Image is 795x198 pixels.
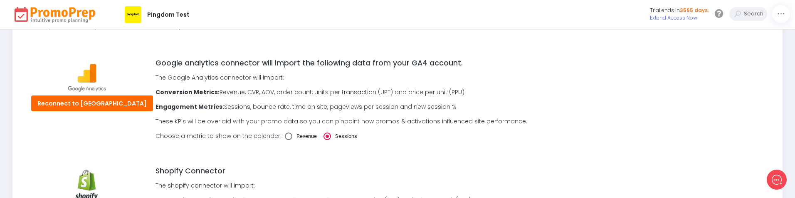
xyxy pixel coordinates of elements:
a: Extend Access Now [650,14,697,21]
img: google-analytics.png [63,59,111,95]
h2: What can we do to help? [12,55,154,69]
p: The Google Analytics connector will import: [156,68,764,82]
span: 3595 days. [680,7,709,14]
h5: Google analytics connector will import the following data from your GA4 account. [156,59,764,68]
p: Sessions, bounce rate, time on site, pageviews per session and new session % [156,103,764,111]
p: The shopify connector will import: [156,175,764,190]
h1: Hello Demo12! [12,40,154,54]
p: Choose a metric to show on the calender: [156,132,281,140]
button: Reconnect to [GEOGRAPHIC_DATA] [31,95,153,111]
b: Engagement Metrics: [156,103,224,111]
input: Search [742,7,767,21]
span: We run on Gist [69,144,105,150]
div: Pingdom Test [147,10,190,19]
iframe: gist-messenger-bubble-iframe [767,170,787,190]
button: New conversation [13,84,153,100]
h5: Shopify Connector [156,167,764,175]
p: These KPIs will be overlaid with your promo data so you can pinpoint how promos & activations inf... [156,117,764,126]
span: Trial ends in [650,7,709,14]
p: Revenue, CVR, AOV, order count, units per transaction (UPT) and price per unit (PPU) [156,88,764,97]
img: 2d3895cc8dcc9d2443ddd18970b2659c.png [125,6,141,23]
span: Sessions [323,133,357,140]
span: Revenue [285,133,317,140]
b: Conversion Metrics: [156,88,220,96]
span: New conversation [54,89,100,95]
